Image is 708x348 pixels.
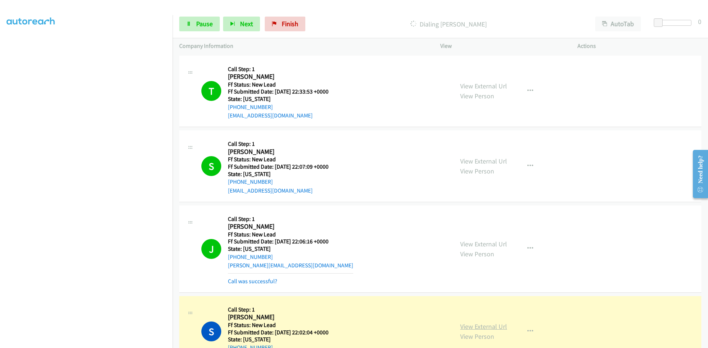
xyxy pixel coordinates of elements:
[196,20,213,28] span: Pause
[179,17,220,31] a: Pause
[595,17,641,31] button: AutoTab
[228,215,353,223] h5: Call Step: 1
[460,157,507,165] a: View External Url
[201,239,221,259] h1: J
[228,313,338,321] h2: [PERSON_NAME]
[228,171,338,178] h5: State: [US_STATE]
[265,17,305,31] a: Finish
[228,262,353,269] a: [PERSON_NAME][EMAIL_ADDRESS][DOMAIN_NAME]
[228,148,338,156] h2: [PERSON_NAME]
[698,17,701,27] div: 0
[657,20,691,26] div: Delay between calls (in seconds)
[228,321,338,329] h5: Ff Status: New Lead
[228,95,338,103] h5: State: [US_STATE]
[440,42,564,50] p: View
[201,81,221,101] h1: T
[228,156,338,163] h5: Ff Status: New Lead
[223,17,260,31] button: Next
[179,42,427,50] p: Company Information
[201,321,221,341] h1: S
[687,145,708,203] iframe: Resource Center
[460,82,507,90] a: View External Url
[460,240,507,248] a: View External Url
[228,329,338,336] h5: Ff Submitted Date: [DATE] 22:02:04 +0000
[228,278,277,285] a: Call was successful?
[228,178,273,185] a: [PHONE_NUMBER]
[577,42,701,50] p: Actions
[228,231,353,238] h5: Ff Status: New Lead
[282,20,298,28] span: Finish
[460,332,494,341] a: View Person
[228,73,338,81] h2: [PERSON_NAME]
[228,140,338,148] h5: Call Step: 1
[228,112,313,119] a: [EMAIL_ADDRESS][DOMAIN_NAME]
[228,245,353,253] h5: State: [US_STATE]
[228,222,338,231] h2: [PERSON_NAME]
[228,163,338,171] h5: Ff Submitted Date: [DATE] 22:07:09 +0000
[228,66,338,73] h5: Call Step: 1
[228,88,338,95] h5: Ff Submitted Date: [DATE] 22:33:53 +0000
[240,20,253,28] span: Next
[228,306,338,313] h5: Call Step: 1
[460,167,494,175] a: View Person
[228,238,353,245] h5: Ff Submitted Date: [DATE] 22:06:16 +0000
[460,92,494,100] a: View Person
[228,81,338,88] h5: Ff Status: New Lead
[460,322,507,331] a: View External Url
[228,336,338,343] h5: State: [US_STATE]
[228,103,273,110] a: [PHONE_NUMBER]
[460,250,494,258] a: View Person
[228,253,273,260] a: [PHONE_NUMBER]
[201,156,221,176] h1: S
[228,187,313,194] a: [EMAIL_ADDRESS][DOMAIN_NAME]
[315,19,582,29] p: Dialing [PERSON_NAME]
